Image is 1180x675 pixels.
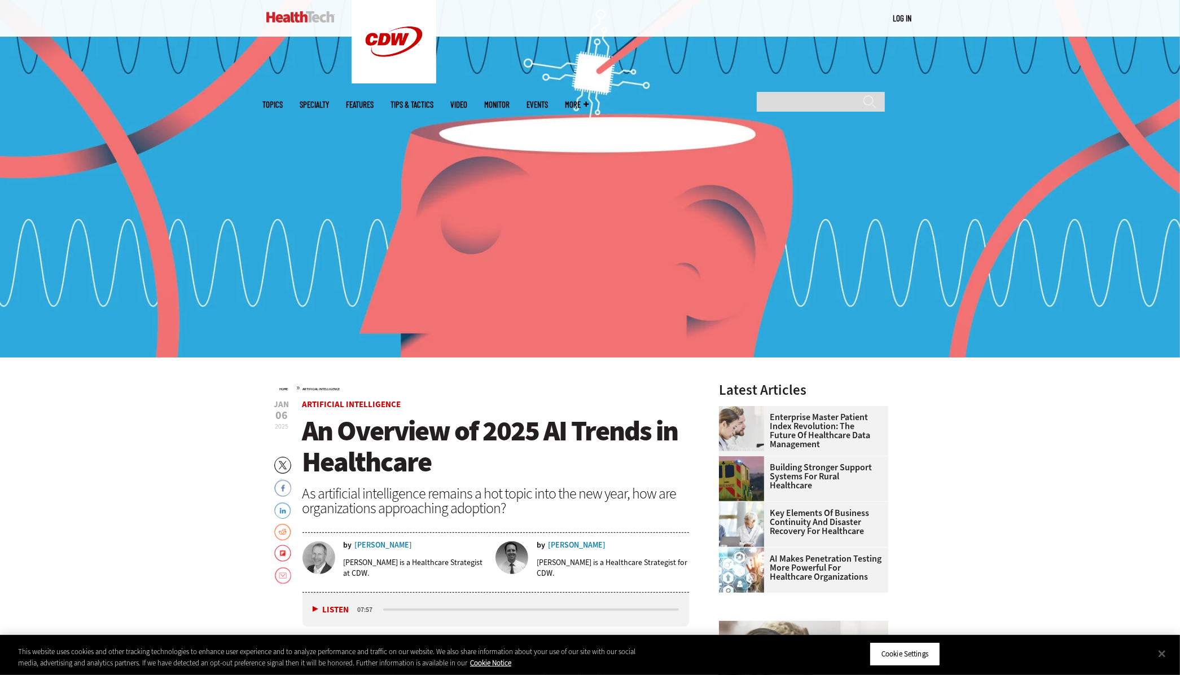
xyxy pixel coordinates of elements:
[485,100,510,109] a: MonITor
[470,658,511,668] a: More information about your privacy
[280,383,690,392] div: »
[719,456,764,501] img: ambulance driving down country road at sunset
[719,456,770,465] a: ambulance driving down country road at sunset
[313,606,349,614] button: Listen
[356,605,381,615] div: duration
[344,557,488,579] p: [PERSON_NAME] is a Healthcare Strategist at CDW.
[302,412,678,480] span: An Overview of 2025 AI Trends in Healthcare
[719,463,881,490] a: Building Stronger Support Systems for Rural Healthcare
[1150,641,1174,666] button: Close
[266,11,335,23] img: Home
[495,541,528,574] img: Lee Pierce
[300,100,330,109] span: Specialty
[346,100,374,109] a: Features
[719,502,770,511] a: incident response team discusses around a table
[280,387,288,391] a: Home
[719,548,764,593] img: Healthcare and hacking concept
[302,541,335,574] img: Benjamin Sokolow
[352,74,436,86] a: CDW
[18,646,649,668] div: This website uses cookies and other tracking technologies to enhance user experience and to analy...
[719,406,764,451] img: medical researchers look at data on desktop monitor
[719,406,770,415] a: medical researchers look at data on desktop monitor
[274,400,289,409] span: Jan
[263,100,283,109] span: Topics
[548,541,606,549] a: [PERSON_NAME]
[344,541,352,549] span: by
[719,554,881,581] a: AI Makes Penetration Testing More Powerful for Healthcare Organizations
[355,541,413,549] a: [PERSON_NAME]
[451,100,468,109] a: Video
[565,100,589,109] span: More
[537,541,545,549] span: by
[870,642,940,666] button: Cookie Settings
[302,486,690,515] div: As artificial intelligence remains a hot topic into the new year, how are organizations approachi...
[719,413,881,449] a: Enterprise Master Patient Index Revolution: The Future of Healthcare Data Management
[537,557,689,579] p: [PERSON_NAME] is a Healthcare Strategist for CDW.
[391,100,434,109] a: Tips & Tactics
[719,548,770,557] a: Healthcare and hacking concept
[719,502,764,547] img: incident response team discusses around a table
[893,12,912,24] div: User menu
[303,387,340,391] a: Artificial Intelligence
[527,100,549,109] a: Events
[275,422,288,431] span: 2025
[893,13,912,23] a: Log in
[302,593,690,627] div: media player
[302,399,401,410] a: Artificial Intelligence
[719,509,881,536] a: Key Elements of Business Continuity and Disaster Recovery for Healthcare
[274,410,289,421] span: 06
[719,383,888,397] h3: Latest Articles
